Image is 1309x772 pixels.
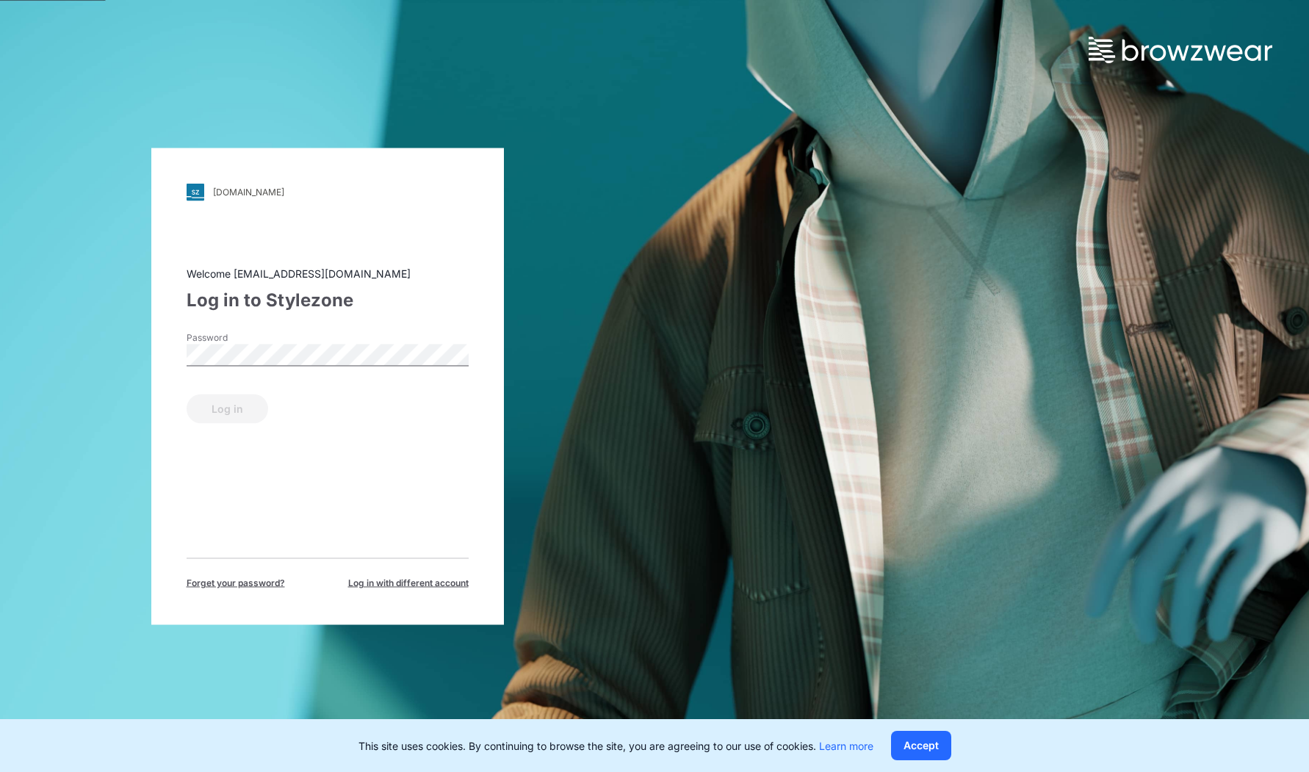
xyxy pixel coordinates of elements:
label: Password [187,331,289,344]
a: [DOMAIN_NAME] [187,183,469,201]
span: Log in with different account [348,576,469,589]
img: svg+xml;base64,PHN2ZyB3aWR0aD0iMjgiIGhlaWdodD0iMjgiIHZpZXdCb3g9IjAgMCAyOCAyOCIgZmlsbD0ibm9uZSIgeG... [187,183,204,201]
span: Forget your password? [187,576,285,589]
img: browzwear-logo.73288ffb.svg [1089,37,1272,63]
div: [DOMAIN_NAME] [213,187,284,198]
button: Accept [891,731,951,760]
div: Welcome [EMAIL_ADDRESS][DOMAIN_NAME] [187,265,469,281]
p: This site uses cookies. By continuing to browse the site, you are agreeing to our use of cookies. [358,738,873,754]
div: Log in to Stylezone [187,286,469,313]
a: Learn more [819,740,873,752]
